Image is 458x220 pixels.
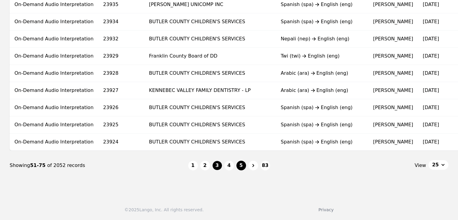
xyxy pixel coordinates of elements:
div: Spanish (spa) English (eng) [281,104,363,111]
div: © 2025 Lango, Inc. All rights reserved. [124,207,204,213]
td: [PERSON_NAME] [368,30,418,48]
button: 83 [260,161,270,170]
td: On-Demand Audio Interpretation [10,99,98,116]
time: [DATE] [423,87,439,93]
td: BUTLER COUNTY CHILDREN'S SERVICES [144,99,276,116]
time: [DATE] [423,70,439,76]
div: Spanish (spa) English (eng) [281,138,363,146]
div: Nepali (nep) English (eng) [281,35,363,42]
td: BUTLER COUNTY CHILDREN'S SERVICES [144,65,276,82]
time: [DATE] [423,36,439,42]
div: Arabic (ara) English (eng) [281,87,363,94]
button: 5 [236,161,246,170]
td: [PERSON_NAME] [368,65,418,82]
td: 23928 [98,65,144,82]
time: [DATE] [423,53,439,59]
span: 51-75 [30,162,47,168]
td: [PERSON_NAME] [368,134,418,151]
td: [PERSON_NAME] [368,48,418,65]
span: View [415,162,426,169]
time: [DATE] [423,105,439,110]
td: 23925 [98,116,144,134]
td: KENNEBEC VALLEY FAMILY DENTISTRY - LP [144,82,276,99]
td: On-Demand Audio Interpretation [10,48,98,65]
td: 23934 [98,13,144,30]
nav: Page navigation [10,151,448,180]
button: 25 [428,160,448,170]
td: BUTLER COUNTY CHILDREN'S SERVICES [144,30,276,48]
td: On-Demand Audio Interpretation [10,82,98,99]
button: 2 [200,161,210,170]
a: Privacy [318,207,334,212]
td: BUTLER COUNTY CHILDREN'S SERVICES [144,134,276,151]
div: Spanish (spa) English (eng) [281,1,363,8]
button: 4 [224,161,234,170]
td: On-Demand Audio Interpretation [10,13,98,30]
td: 23926 [98,99,144,116]
time: [DATE] [423,139,439,145]
span: 25 [432,161,439,168]
td: 23932 [98,30,144,48]
td: On-Demand Audio Interpretation [10,116,98,134]
time: [DATE] [423,2,439,7]
time: [DATE] [423,19,439,24]
td: On-Demand Audio Interpretation [10,30,98,48]
div: Spanish (spa) English (eng) [281,18,363,25]
time: [DATE] [423,122,439,127]
div: Showing of 2052 records [10,162,188,169]
td: BUTLER COUNTY CHILDREN'S SERVICES [144,13,276,30]
div: Spanish (spa) English (eng) [281,121,363,128]
td: 23924 [98,134,144,151]
td: BUTLER COUNTY CHILDREN'S SERVICES [144,116,276,134]
td: 23927 [98,82,144,99]
div: Arabic (ara) English (eng) [281,70,363,77]
div: Twi (twi) English (eng) [281,52,363,60]
td: [PERSON_NAME] [368,13,418,30]
td: On-Demand Audio Interpretation [10,134,98,151]
td: [PERSON_NAME] [368,99,418,116]
td: 23929 [98,48,144,65]
button: 1 [188,161,198,170]
td: [PERSON_NAME] [368,82,418,99]
td: [PERSON_NAME] [368,116,418,134]
td: Franklin County Board of DD [144,48,276,65]
td: On-Demand Audio Interpretation [10,65,98,82]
